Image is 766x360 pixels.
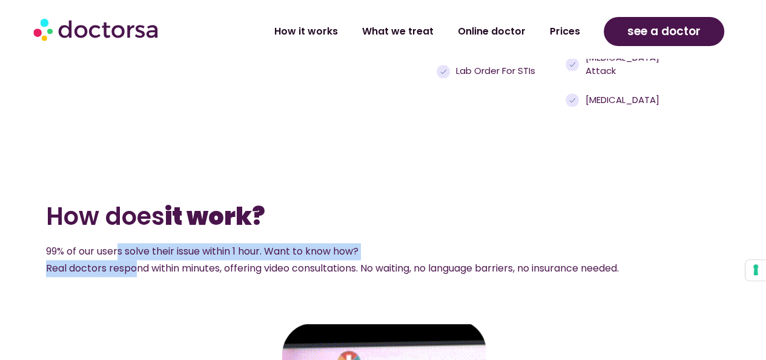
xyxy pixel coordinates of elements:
span: [MEDICAL_DATA] [583,93,659,107]
b: it work? [165,199,265,233]
h2: How does [46,202,720,231]
a: What we treat [349,18,445,45]
span: [MEDICAL_DATA] attack [583,51,672,78]
a: How it works [262,18,349,45]
a: Prices [537,18,592,45]
span: Lab order for STIs [453,64,535,78]
a: Lab order for STIs [437,64,560,78]
a: see a doctor [604,17,724,46]
button: Your consent preferences for tracking technologies [745,260,766,281]
span: see a doctor [627,22,701,41]
span: 99% of our users solve their issue within 1 hour. Want to know how? Real doctors respond within m... [46,244,619,275]
a: Online doctor [445,18,537,45]
nav: Menu [206,18,592,45]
